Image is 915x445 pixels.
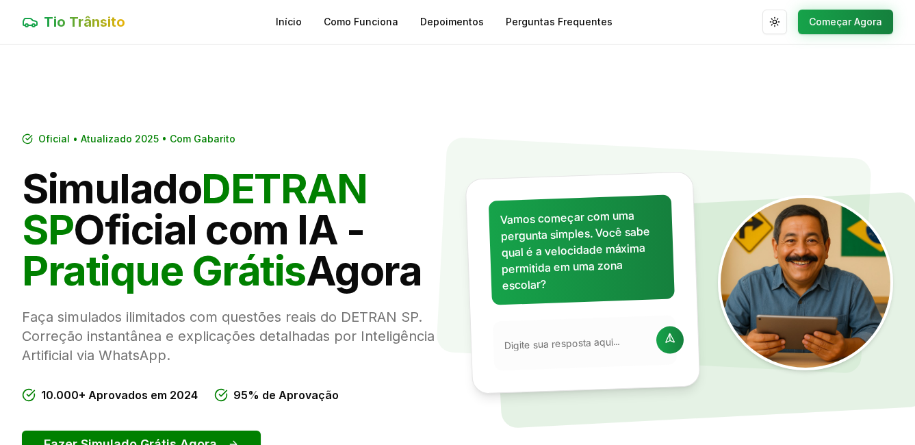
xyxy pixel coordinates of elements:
a: Tio Trânsito [22,12,125,31]
a: Depoimentos [420,15,484,29]
span: DETRAN SP [22,164,367,254]
h1: Simulado Oficial com IA - Agora [22,168,447,291]
p: Faça simulados ilimitados com questões reais do DETRAN SP. Correção instantânea e explicações det... [22,307,447,365]
p: Vamos começar com uma pergunta simples. Você sabe qual é a velocidade máxima permitida em uma zon... [500,206,663,294]
span: 95% de Aprovação [233,387,339,403]
span: Pratique Grátis [22,246,306,295]
span: 10.000+ Aprovados em 2024 [41,387,198,403]
a: Início [276,15,302,29]
img: Tio Trânsito [718,195,893,370]
a: Perguntas Frequentes [506,15,613,29]
button: Começar Agora [798,10,893,34]
a: Como Funciona [324,15,398,29]
span: Tio Trânsito [44,12,125,31]
input: Digite sua resposta aqui... [504,334,648,353]
span: Oficial • Atualizado 2025 • Com Gabarito [38,132,235,146]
